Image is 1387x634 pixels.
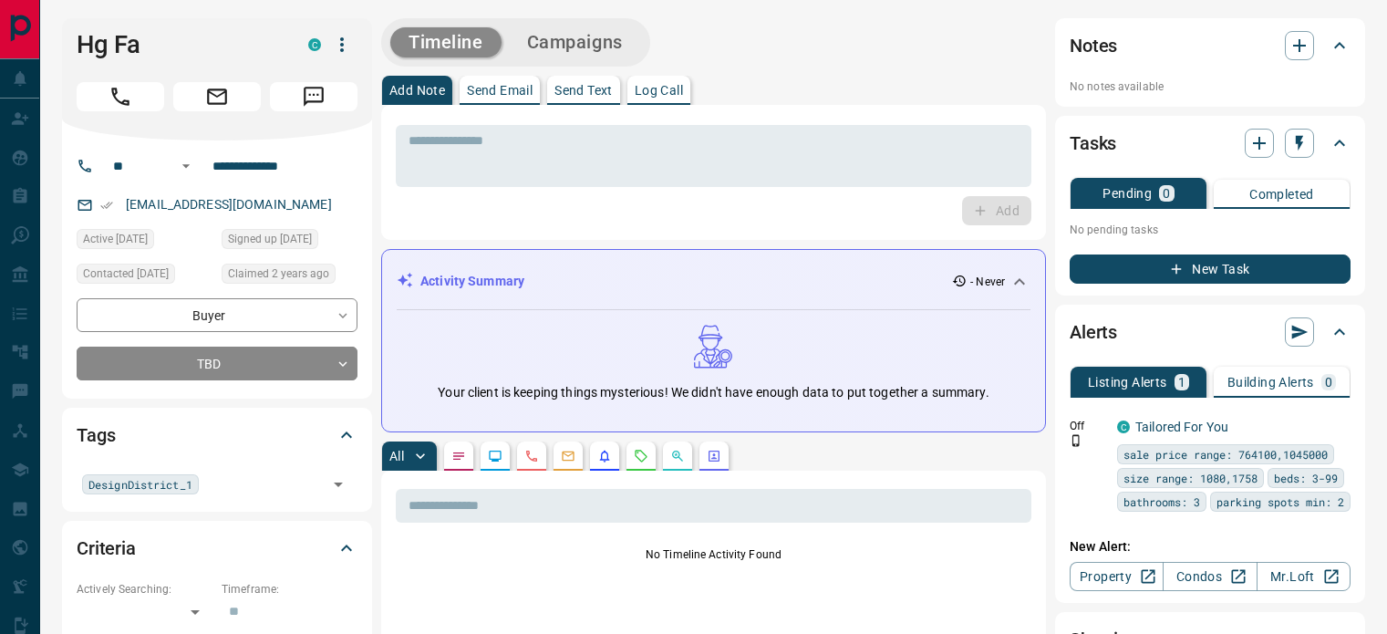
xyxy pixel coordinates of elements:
span: Active [DATE] [83,230,148,248]
p: Completed [1249,188,1314,201]
svg: Requests [634,449,648,463]
svg: Agent Actions [707,449,721,463]
button: New Task [1070,255,1351,284]
p: Add Note [389,84,445,97]
div: Sun Nov 13 2022 [222,229,357,255]
p: All [389,450,404,463]
span: sale price range: 764100,1045000 [1123,445,1328,463]
span: size range: 1080,1758 [1123,469,1258,487]
p: 0 [1325,376,1332,389]
span: Message [270,82,357,111]
p: New Alert: [1070,537,1351,556]
p: Pending [1102,187,1152,200]
div: Sun Nov 13 2022 [77,229,212,255]
h2: Alerts [1070,317,1117,347]
div: condos.ca [1117,421,1130,433]
span: Signed up [DATE] [228,230,312,248]
span: Claimed 2 years ago [228,265,329,283]
p: Off [1070,418,1106,434]
svg: Push Notification Only [1070,434,1082,447]
svg: Opportunities [670,449,685,463]
button: Timeline [390,27,502,57]
p: Send Email [467,84,533,97]
svg: Lead Browsing Activity [488,449,502,463]
div: Mon Nov 14 2022 [77,264,212,289]
p: Listing Alerts [1088,376,1167,389]
p: - Never [970,274,1005,290]
p: No Timeline Activity Found [396,546,1031,563]
div: Mon Nov 14 2022 [222,264,357,289]
p: 0 [1163,187,1170,200]
svg: Email Verified [100,199,113,212]
span: DesignDistrict_1 [88,475,192,494]
h2: Criteria [77,534,136,563]
h2: Notes [1070,31,1117,60]
p: Activity Summary [420,272,524,291]
span: Contacted [DATE] [83,265,169,283]
div: Criteria [77,526,357,570]
div: Buyer [77,298,357,332]
div: Notes [1070,24,1351,68]
span: parking spots min: 2 [1216,493,1344,511]
p: No notes available [1070,78,1351,95]
span: bathrooms: 3 [1123,493,1200,511]
h2: Tags [77,421,115,450]
svg: Listing Alerts [597,449,612,463]
div: condos.ca [308,38,321,51]
div: Tags [77,413,357,457]
span: beds: 3-99 [1274,469,1338,487]
span: Call [77,82,164,111]
a: Property [1070,562,1164,591]
a: Tailored For You [1135,420,1228,434]
svg: Notes [451,449,466,463]
p: Send Text [554,84,613,97]
button: Open [175,155,197,177]
a: Condos [1163,562,1257,591]
p: Your client is keeping things mysterious! We didn't have enough data to put together a summary. [438,383,988,402]
div: Activity Summary- Never [397,265,1030,298]
p: Log Call [635,84,683,97]
span: Email [173,82,261,111]
h1: Hg Fa [77,30,281,59]
svg: Calls [524,449,539,463]
p: Timeframe: [222,581,357,598]
a: Mr.Loft [1257,562,1351,591]
div: TBD [77,347,357,380]
svg: Emails [561,449,575,463]
p: Building Alerts [1227,376,1314,389]
p: 1 [1178,376,1185,389]
div: Tasks [1070,121,1351,165]
h2: Tasks [1070,129,1116,158]
button: Open [326,472,351,497]
a: [EMAIL_ADDRESS][DOMAIN_NAME] [126,197,332,212]
p: Actively Searching: [77,581,212,598]
div: Alerts [1070,310,1351,354]
button: Campaigns [509,27,641,57]
p: No pending tasks [1070,216,1351,244]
